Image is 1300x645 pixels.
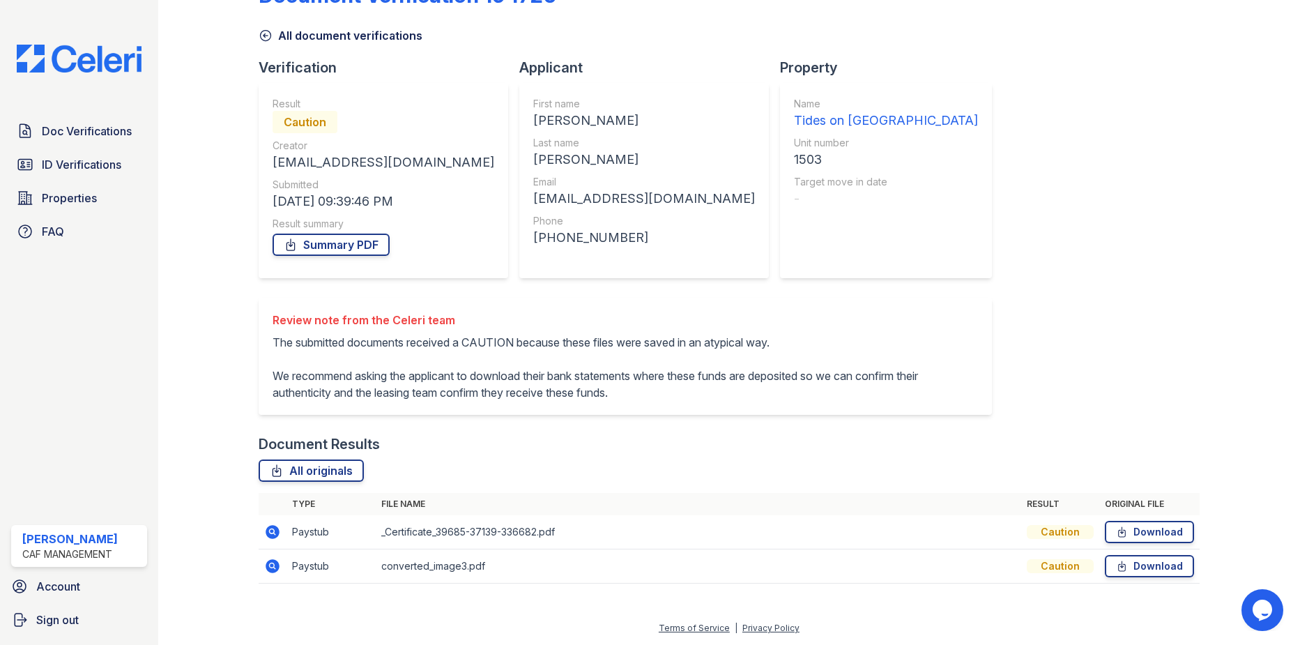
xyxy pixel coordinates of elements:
span: ID Verifications [42,156,121,173]
div: - [794,189,978,208]
th: File name [376,493,1020,515]
span: Sign out [36,612,79,628]
div: Document Results [259,434,380,454]
div: First name [533,97,755,111]
img: CE_Logo_Blue-a8612792a0a2168367f1c8372b55b34899dd931a85d93a1a3d3e32e68fde9ad4.png [6,45,153,73]
div: Result summary [273,217,494,231]
a: Download [1105,521,1194,543]
div: Name [794,97,978,111]
div: [DATE] 09:39:46 PM [273,192,494,211]
div: Result [273,97,494,111]
td: Paystub [286,549,376,584]
div: Phone [533,214,755,228]
span: Doc Verifications [42,123,132,139]
div: [EMAIL_ADDRESS][DOMAIN_NAME] [273,153,494,172]
div: | [735,623,737,633]
div: 1503 [794,150,978,169]
div: Applicant [519,58,780,77]
div: Caution [1027,525,1094,539]
span: Account [36,578,80,595]
a: ID Verifications [11,151,147,179]
div: Review note from the Celeri team [273,312,978,328]
div: Tides on [GEOGRAPHIC_DATA] [794,111,978,130]
a: Download [1105,555,1194,577]
td: Paystub [286,515,376,549]
th: Result [1021,493,1099,515]
div: Submitted [273,178,494,192]
div: [EMAIL_ADDRESS][DOMAIN_NAME] [533,189,755,208]
div: Last name [533,136,755,150]
span: Properties [42,190,97,206]
div: [PERSON_NAME] [533,111,755,130]
a: Properties [11,184,147,212]
div: [PERSON_NAME] [533,150,755,169]
div: [PHONE_NUMBER] [533,228,755,248]
p: The submitted documents received a CAUTION because these files were saved in an atypical way. We ... [273,334,978,401]
a: Name Tides on [GEOGRAPHIC_DATA] [794,97,978,130]
a: Doc Verifications [11,117,147,145]
a: Account [6,572,153,600]
iframe: chat widget [1241,589,1286,631]
a: All document verifications [259,27,422,44]
div: [PERSON_NAME] [22,531,118,547]
th: Type [286,493,376,515]
div: Target move in date [794,175,978,189]
th: Original file [1099,493,1200,515]
a: Sign out [6,606,153,634]
div: Caution [1027,559,1094,573]
a: Privacy Policy [742,623,800,633]
span: FAQ [42,223,64,240]
a: Summary PDF [273,234,390,256]
a: FAQ [11,218,147,245]
div: Verification [259,58,519,77]
a: All originals [259,460,364,482]
div: Email [533,175,755,189]
div: Unit number [794,136,978,150]
div: Caution [273,111,337,133]
td: _Certificate_39685-37139-336682.pdf [376,515,1020,549]
div: Creator [273,139,494,153]
a: Terms of Service [659,623,730,633]
div: Property [780,58,1003,77]
td: converted_image3.pdf [376,549,1020,584]
div: CAF Management [22,547,118,561]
